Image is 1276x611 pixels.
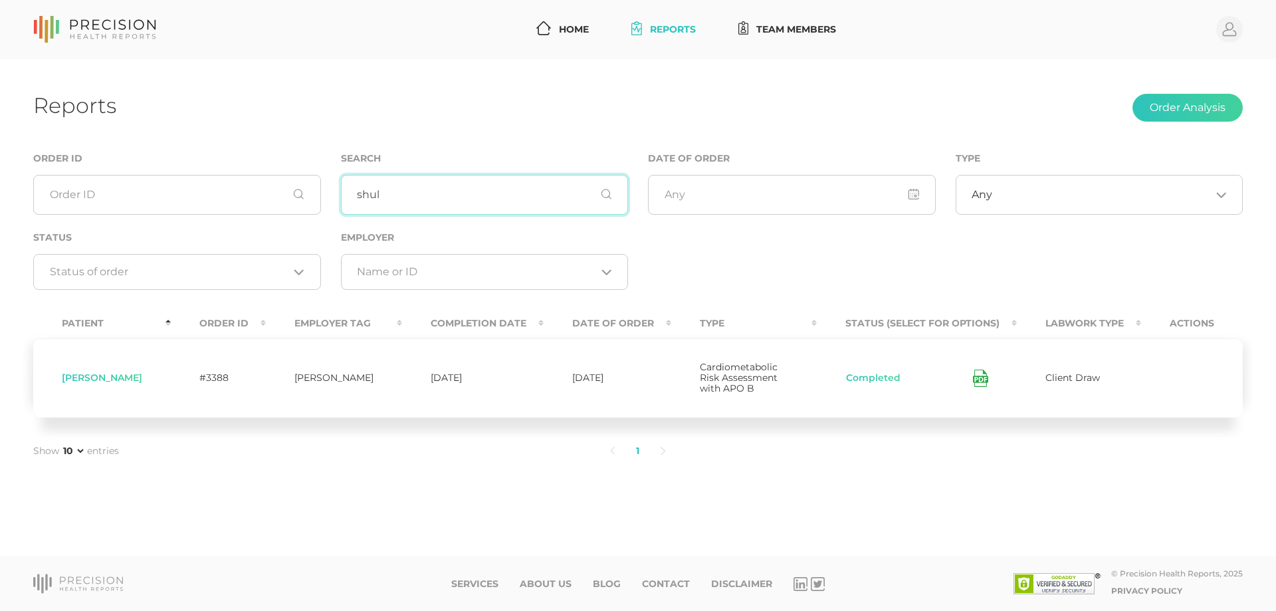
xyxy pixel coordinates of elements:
div: © Precision Health Reports, 2025 [1111,568,1243,578]
input: Search for option [357,265,596,279]
input: Any [648,175,936,215]
a: Services [451,578,498,590]
label: Show entries [33,444,119,458]
span: Client Draw [1045,372,1100,384]
td: #3388 [171,338,266,418]
span: [PERSON_NAME] [62,372,142,384]
input: Search for option [50,265,289,279]
h1: Reports [33,92,116,118]
a: Disclaimer [711,578,772,590]
th: Status (Select for Options) : activate to sort column ascending [817,308,1017,338]
div: Search for option [956,175,1243,215]
th: Type : activate to sort column ascending [671,308,817,338]
a: Reports [626,17,701,42]
input: Search for option [992,188,1211,201]
th: Labwork Type : activate to sort column ascending [1017,308,1141,338]
th: Order ID : activate to sort column ascending [171,308,266,338]
select: Showentries [60,444,86,457]
label: Search [341,153,381,164]
th: Employer Tag : activate to sort column ascending [266,308,402,338]
img: SSL site seal - click to verify [1013,573,1101,594]
td: [PERSON_NAME] [266,338,402,418]
div: Search for option [33,254,321,290]
label: Date of Order [648,153,730,164]
td: [DATE] [402,338,544,418]
a: Privacy Policy [1111,586,1182,596]
div: Search for option [341,254,629,290]
label: Employer [341,232,394,243]
a: Home [531,17,594,42]
input: First or Last Name [341,175,629,215]
a: Blog [593,578,621,590]
label: Type [956,153,980,164]
label: Status [33,232,72,243]
button: Completed [845,372,901,385]
a: Team Members [733,17,842,42]
a: About Us [520,578,572,590]
span: Cardiometabolic Risk Assessment with APO B [700,361,778,394]
th: Completion Date : activate to sort column ascending [402,308,544,338]
th: Patient : activate to sort column descending [33,308,171,338]
label: Order ID [33,153,82,164]
th: Date Of Order : activate to sort column ascending [544,308,671,338]
td: [DATE] [544,338,671,418]
a: Contact [642,578,690,590]
input: Order ID [33,175,321,215]
th: Actions [1141,308,1243,338]
button: Order Analysis [1132,94,1243,122]
span: Any [972,188,992,201]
